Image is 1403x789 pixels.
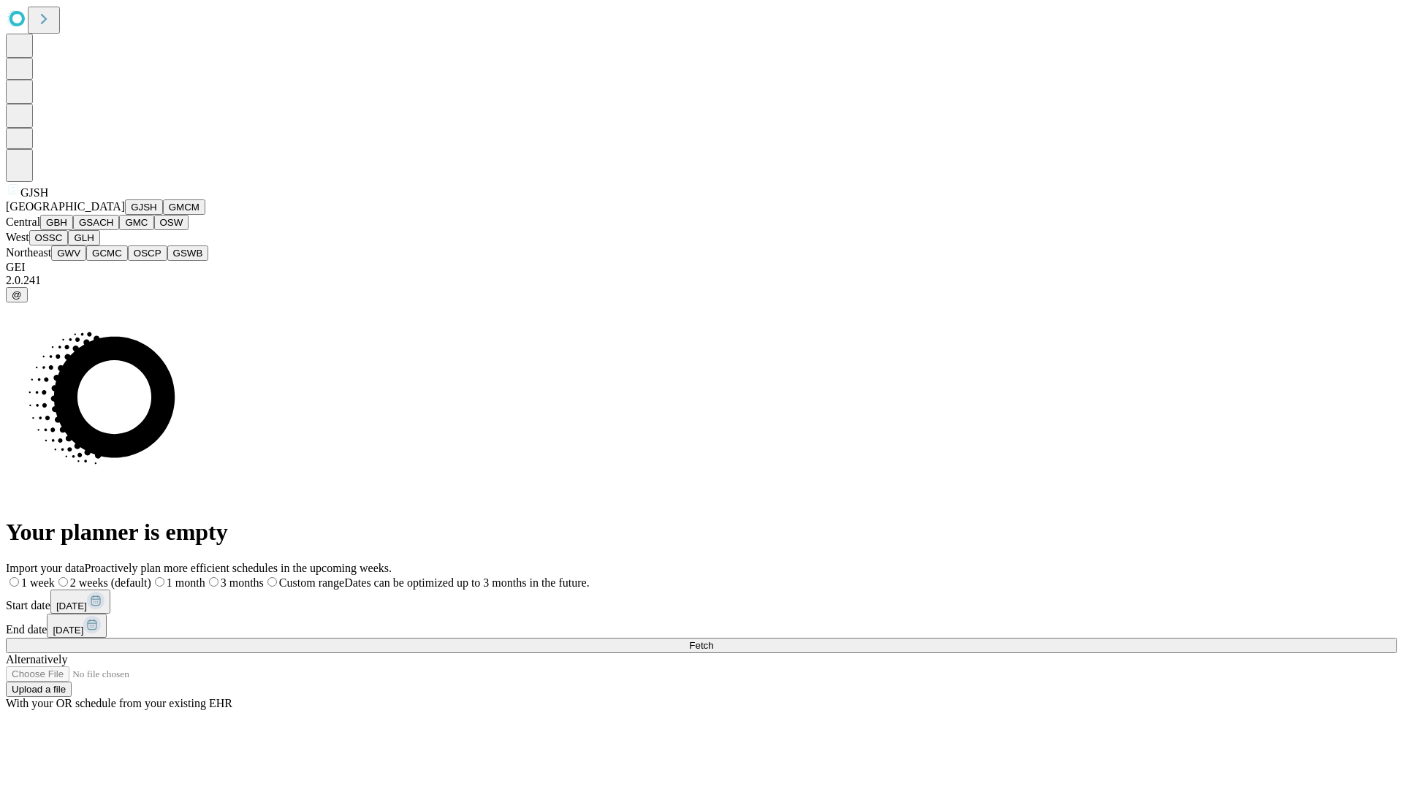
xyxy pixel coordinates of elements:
input: 1 week [9,577,19,587]
button: GMC [119,215,153,230]
span: [DATE] [53,625,83,636]
button: GJSH [125,199,163,215]
button: [DATE] [50,590,110,614]
button: @ [6,287,28,302]
span: Proactively plan more efficient schedules in the upcoming weeks. [85,562,392,574]
input: 3 months [209,577,218,587]
button: GCMC [86,245,128,261]
button: GWV [51,245,86,261]
span: Custom range [279,576,344,589]
span: 2 weeks (default) [70,576,151,589]
span: @ [12,289,22,300]
h1: Your planner is empty [6,519,1397,546]
span: Northeast [6,246,51,259]
span: Dates can be optimized up to 3 months in the future. [344,576,589,589]
span: Central [6,216,40,228]
button: [DATE] [47,614,107,638]
button: GSWB [167,245,209,261]
span: West [6,231,29,243]
button: GSACH [73,215,119,230]
span: [GEOGRAPHIC_DATA] [6,200,125,213]
span: 3 months [221,576,264,589]
button: OSSC [29,230,69,245]
button: GMCM [163,199,205,215]
button: OSW [154,215,189,230]
span: With your OR schedule from your existing EHR [6,697,232,709]
button: GBH [40,215,73,230]
button: OSCP [128,245,167,261]
div: Start date [6,590,1397,614]
button: Fetch [6,638,1397,653]
div: GEI [6,261,1397,274]
input: Custom rangeDates can be optimized up to 3 months in the future. [267,577,277,587]
input: 2 weeks (default) [58,577,68,587]
span: Alternatively [6,653,67,666]
input: 1 month [155,577,164,587]
div: End date [6,614,1397,638]
span: [DATE] [56,601,87,611]
span: GJSH [20,186,48,199]
span: 1 week [21,576,55,589]
button: Upload a file [6,682,72,697]
span: 1 month [167,576,205,589]
span: Fetch [689,640,713,651]
span: Import your data [6,562,85,574]
div: 2.0.241 [6,274,1397,287]
button: GLH [68,230,99,245]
